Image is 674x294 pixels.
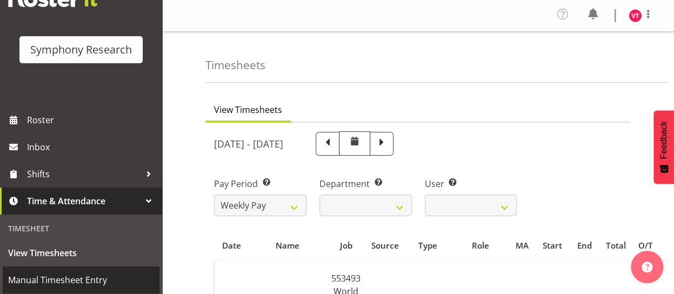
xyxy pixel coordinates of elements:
[576,239,593,252] div: End
[541,239,563,252] div: Start
[205,59,265,71] h4: Timesheets
[516,239,529,252] div: MA
[659,121,669,159] span: Feedback
[629,9,642,22] img: vala-tone11405.jpg
[371,239,398,252] div: Source
[638,239,653,252] div: O/T
[642,262,652,272] img: help-xxl-2.png
[27,139,157,155] span: Inbox
[214,103,282,116] span: View Timesheets
[653,110,674,184] button: Feedback - Show survey
[411,239,445,252] div: Type
[425,177,517,190] label: User
[27,193,141,209] span: Time & Attendance
[319,177,412,190] label: Department
[457,239,503,252] div: Role
[606,239,626,252] div: Total
[221,239,242,252] div: Date
[27,112,157,128] span: Roster
[214,177,306,190] label: Pay Period
[3,217,159,239] div: Timesheet
[8,245,154,261] span: View Timesheets
[214,138,283,150] h5: [DATE] - [DATE]
[254,239,321,252] div: Name
[3,239,159,266] a: View Timesheets
[333,239,358,252] div: Job
[8,272,154,288] span: Manual Timesheet Entry
[27,166,141,182] span: Shifts
[3,266,159,293] a: Manual Timesheet Entry
[30,42,132,58] div: Symphony Research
